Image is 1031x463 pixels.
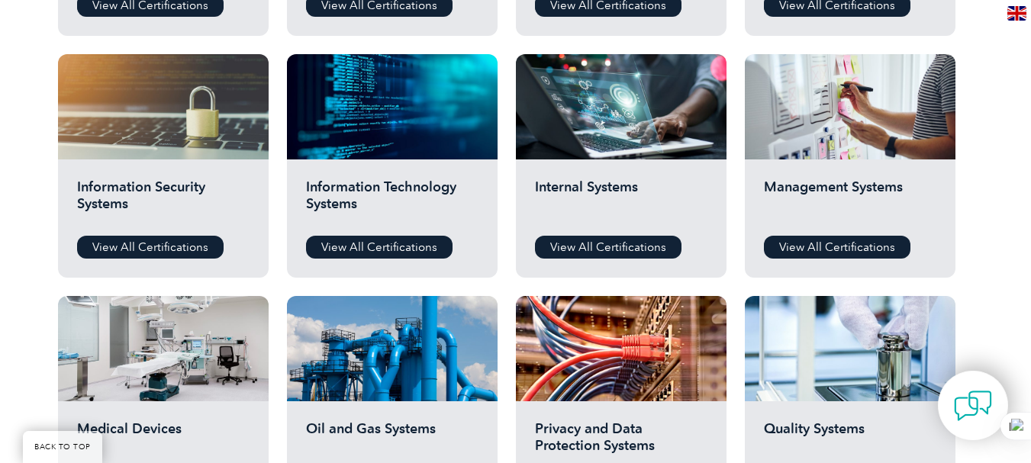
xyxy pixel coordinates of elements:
h2: Information Security Systems [77,178,250,224]
img: contact-chat.png [954,387,992,425]
h2: Management Systems [764,178,936,224]
a: BACK TO TOP [23,431,102,463]
a: View All Certifications [535,236,681,259]
h2: Information Technology Systems [306,178,478,224]
a: View All Certifications [77,236,224,259]
a: View All Certifications [764,236,910,259]
a: View All Certifications [306,236,453,259]
h2: Internal Systems [535,178,707,224]
img: en [1007,6,1026,21]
